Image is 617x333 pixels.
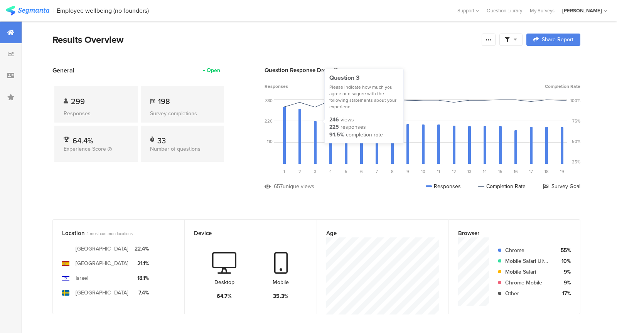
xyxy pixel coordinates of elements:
div: 50% [572,138,580,145]
div: Chrome Mobile [505,279,551,287]
div: 91.5% [329,131,344,139]
div: [GEOGRAPHIC_DATA] [76,289,128,297]
a: Question Library [483,7,526,14]
span: 12 [452,168,456,175]
div: 75% [572,118,580,124]
div: Open [207,66,220,74]
div: 220 [265,118,273,124]
div: Mobile [273,278,289,286]
div: Mobile Safari [505,268,551,276]
span: 7 [376,168,378,175]
span: 16 [514,168,518,175]
div: 64.7% [217,292,232,300]
div: Question Response Dropoff [265,66,580,74]
div: 22.4% [135,245,149,253]
div: 110 [267,138,273,145]
div: responses [341,123,366,131]
div: Employee wellbeing (no founders) [57,7,149,14]
div: Browser [458,229,558,237]
div: 18.1% [135,274,149,282]
div: views [341,116,354,124]
span: 14 [483,168,487,175]
div: 225 [329,123,339,131]
div: Support [457,5,479,17]
div: [GEOGRAPHIC_DATA] [76,259,128,267]
span: Share Report [542,37,573,42]
span: 198 [158,96,170,107]
div: Please indicate how much you agree or disagree with the following statements about your experienc... [329,84,399,110]
div: Survey completions [150,109,215,118]
div: 9% [557,279,571,287]
div: 17% [557,289,571,298]
span: 13 [467,168,471,175]
div: Location [62,229,162,237]
div: 21.1% [135,259,149,267]
div: Age [326,229,427,237]
div: 657 [274,182,283,190]
div: Responses [426,182,461,190]
div: Question 3 [329,74,399,82]
span: 10 [421,168,425,175]
div: 9% [557,268,571,276]
span: 4 [329,168,332,175]
div: Responses [64,109,128,118]
span: 19 [560,168,564,175]
div: 246 [329,116,339,124]
div: 25% [572,159,580,165]
span: 2 [298,168,301,175]
span: 4 most common locations [86,230,133,237]
div: 7.4% [135,289,149,297]
div: Device [194,229,294,237]
div: [GEOGRAPHIC_DATA] [76,245,128,253]
div: 35.3% [273,292,288,300]
img: segmanta logo [6,6,49,15]
span: 15 [498,168,502,175]
div: 330 [265,98,273,104]
span: 17 [529,168,533,175]
a: My Surveys [526,7,558,14]
div: Survey Goal [543,182,580,190]
div: Chrome [505,246,551,254]
span: 11 [437,168,440,175]
span: 9 [406,168,409,175]
span: Number of questions [150,145,201,153]
div: completion rate [346,131,383,139]
span: General [52,66,74,75]
span: 8 [391,168,393,175]
span: 64.4% [72,135,93,146]
div: Other [505,289,551,298]
span: 18 [545,168,548,175]
div: 100% [570,98,580,104]
div: Mobile Safari UI/WKWebView [505,257,551,265]
span: Experience Score [64,145,106,153]
div: Israel [76,274,88,282]
span: Responses [265,83,288,90]
span: Completion Rate [545,83,580,90]
div: 33 [157,135,166,143]
div: | [52,6,54,15]
span: 6 [360,168,363,175]
div: Results Overview [52,33,478,47]
div: 10% [557,257,571,265]
div: Completion Rate [478,182,526,190]
span: 299 [71,96,85,107]
div: unique views [283,182,314,190]
span: 1 [283,168,285,175]
span: 3 [314,168,316,175]
div: 55% [557,246,571,254]
div: [PERSON_NAME] [562,7,602,14]
span: 5 [345,168,347,175]
div: Desktop [214,278,234,286]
